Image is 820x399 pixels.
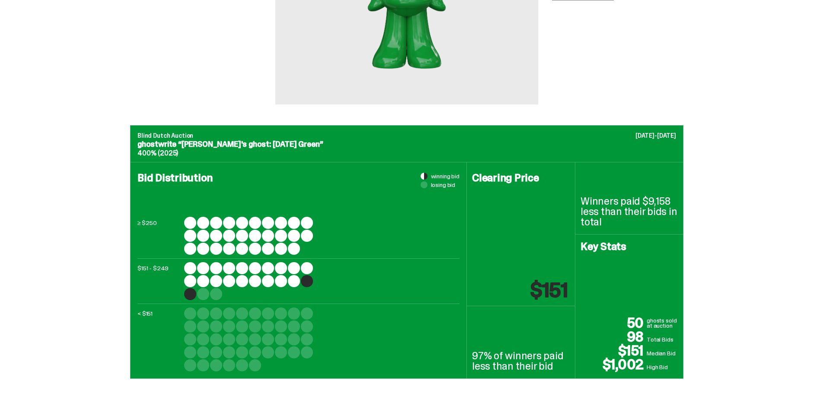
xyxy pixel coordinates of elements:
p: $151 - $249 [137,262,181,300]
p: Median Bid [647,349,678,358]
p: < $151 [137,307,181,371]
p: $151 [581,344,647,358]
p: ghostwrite “[PERSON_NAME]'s ghost: [DATE] Green” [137,140,676,148]
h4: Key Stats [581,241,678,252]
p: 50 [581,316,647,330]
h4: Clearing Price [472,173,570,183]
p: ghosts sold at auction [647,318,678,330]
p: 97% of winners paid less than their bid [472,351,570,371]
p: ≥ $250 [137,217,181,255]
p: Blind Dutch Auction [137,133,676,139]
p: 98 [581,330,647,344]
p: [DATE]-[DATE] [635,133,676,139]
p: Winners paid $9,158 less than their bids in total [581,196,678,227]
span: winning bid [431,173,459,179]
h4: Bid Distribution [137,173,459,211]
p: High Bid [647,363,678,371]
span: losing bid [431,182,456,188]
p: Total Bids [647,335,678,344]
span: 400% (2025) [137,149,178,158]
p: $1,002 [581,358,647,371]
p: $151 [530,280,568,301]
